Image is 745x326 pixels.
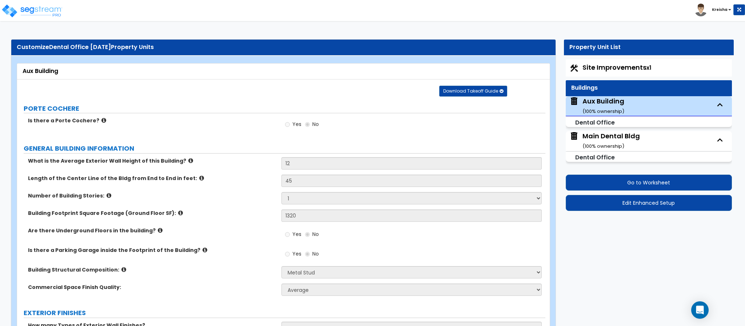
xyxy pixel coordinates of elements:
input: No [305,231,310,239]
label: Length of the Center Line of the Bldg from End to End in feet: [28,175,276,182]
label: Number of Building Stories: [28,192,276,199]
span: Yes [292,121,301,128]
label: EXTERIOR FINISHES [24,308,545,318]
i: click for more info! [188,158,193,163]
span: Aux Building [569,97,624,115]
span: Dental Office [DATE] [49,43,111,51]
button: Download Takeoff Guide [439,86,507,97]
small: ( 100 % ownership) [582,143,624,150]
img: building.svg [569,97,579,106]
img: Construction.png [569,64,579,73]
i: click for more info! [178,210,183,216]
small: Dental Office [575,118,615,127]
small: x1 [646,64,651,72]
div: Aux Building [23,67,544,76]
span: Yes [292,231,301,238]
i: click for more info! [107,193,111,198]
b: Kreisha [712,7,728,12]
label: What is the Average Exterior Wall Height of this Building? [28,157,276,164]
div: Customize Property Units [17,43,550,52]
span: No [312,121,319,128]
small: Dental Office [575,153,615,162]
i: click for more info! [121,267,126,272]
input: No [305,250,310,258]
img: building.svg [569,131,579,141]
div: Aux Building [582,97,624,115]
span: Site Improvements [582,63,651,72]
label: Are there Underground Floors in the building? [28,227,276,234]
input: No [305,121,310,129]
label: PORTE COCHERE [24,104,545,113]
span: Yes [292,250,301,257]
label: Is there a Porte Cochere? [28,117,276,124]
input: Yes [285,231,290,239]
input: Yes [285,121,290,129]
div: Property Unit List [569,43,728,52]
i: click for more info! [101,118,106,123]
label: Building Structural Composition: [28,266,276,273]
span: Main Dental Bldg [569,131,640,150]
button: Edit Enhanced Setup [566,195,732,211]
label: Is there a Parking Garage inside the Footprint of the Building? [28,246,276,254]
img: logo_pro_r.png [1,4,63,18]
div: Open Intercom Messenger [691,301,709,319]
label: GENERAL BUILDING INFORMATION [24,144,545,153]
button: Go to Worksheet [566,175,732,191]
small: ( 100 % ownership) [582,108,624,115]
i: click for more info! [203,247,207,253]
input: Yes [285,250,290,258]
i: click for more info! [199,175,204,181]
span: No [312,250,319,257]
img: avatar.png [694,4,707,16]
i: click for more info! [158,228,163,233]
span: Download Takeoff Guide [443,88,498,94]
label: Commercial Space Finish Quality: [28,284,276,291]
div: Buildings [571,84,726,92]
span: No [312,231,319,238]
label: Building Footprint Square Footage (Ground Floor SF): [28,209,276,217]
div: Main Dental Bldg [582,131,640,150]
